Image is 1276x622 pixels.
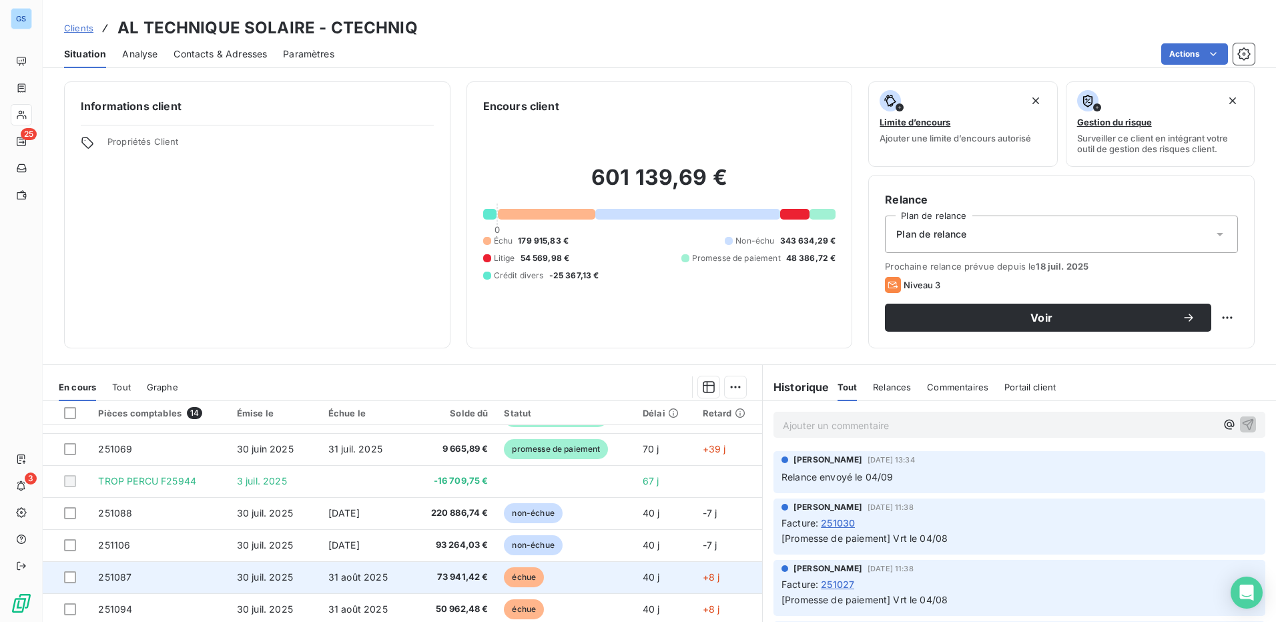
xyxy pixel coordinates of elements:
[703,539,717,551] span: -7 j
[868,503,914,511] span: [DATE] 11:38
[901,312,1182,323] span: Voir
[504,439,608,459] span: promesse de paiement
[1077,133,1243,154] span: Surveiller ce client en intégrant votre outil de gestion des risques client.
[885,192,1238,208] h6: Relance
[1066,81,1255,167] button: Gestion du risqueSurveiller ce client en intégrant votre outil de gestion des risques client.
[420,603,489,616] span: 50 962,48 €
[781,577,818,591] span: Facture :
[786,252,836,264] span: 48 386,72 €
[703,571,720,583] span: +8 j
[98,603,132,615] span: 251094
[880,133,1031,143] span: Ajouter une limite d’encours autorisé
[781,594,948,605] span: [Promesse de paiement] Vrt le 04/08
[643,539,660,551] span: 40 j
[122,47,157,61] span: Analyse
[483,98,559,114] h6: Encours client
[504,567,544,587] span: échue
[494,235,513,247] span: Échu
[643,571,660,583] span: 40 j
[821,577,854,591] span: 251027
[81,98,434,114] h6: Informations client
[868,456,915,464] span: [DATE] 13:34
[237,443,294,454] span: 30 juin 2025
[692,252,781,264] span: Promesse de paiement
[328,539,360,551] span: [DATE]
[549,270,599,282] span: -25 367,13 €
[703,507,717,519] span: -7 j
[880,117,950,127] span: Limite d’encours
[420,475,489,488] span: -16 709,75 €
[643,443,659,454] span: 70 j
[420,539,489,552] span: 93 264,03 €
[187,407,202,419] span: 14
[504,599,544,619] span: échue
[420,571,489,584] span: 73 941,42 €
[703,443,726,454] span: +39 j
[781,533,948,544] span: [Promesse de paiement] Vrt le 04/08
[781,471,893,483] span: Relance envoyé le 04/09
[780,235,836,247] span: 343 634,29 €
[495,224,500,235] span: 0
[11,8,32,29] div: GS
[98,539,130,551] span: 251106
[174,47,267,61] span: Contacts & Adresses
[420,507,489,520] span: 220 886,74 €
[98,407,220,419] div: Pièces comptables
[763,379,830,395] h6: Historique
[25,473,37,485] span: 3
[1161,43,1228,65] button: Actions
[896,228,966,241] span: Plan de relance
[283,47,334,61] span: Paramètres
[1036,261,1088,272] span: 18 juil. 2025
[98,475,196,487] span: TROP PERCU F25944
[21,128,37,140] span: 25
[494,252,515,264] span: Litige
[793,501,862,513] span: [PERSON_NAME]
[328,408,404,418] div: Échue le
[328,571,388,583] span: 31 août 2025
[117,16,418,40] h3: AL TECHNIQUE SOLAIRE - CTECHNIQ
[521,252,570,264] span: 54 569,98 €
[64,21,93,35] a: Clients
[885,261,1238,272] span: Prochaine relance prévue depuis le
[868,81,1057,167] button: Limite d’encoursAjouter une limite d’encours autorisé
[64,47,106,61] span: Situation
[98,507,132,519] span: 251088
[643,475,659,487] span: 67 j
[703,408,754,418] div: Retard
[237,507,293,519] span: 30 juil. 2025
[328,603,388,615] span: 31 août 2025
[643,408,687,418] div: Délai
[504,408,627,418] div: Statut
[643,507,660,519] span: 40 j
[420,408,489,418] div: Solde dû
[237,571,293,583] span: 30 juil. 2025
[927,382,988,392] span: Commentaires
[483,164,836,204] h2: 601 139,69 €
[59,382,96,392] span: En cours
[237,408,312,418] div: Émise le
[793,563,862,575] span: [PERSON_NAME]
[643,603,660,615] span: 40 j
[821,516,855,530] span: 251030
[1231,577,1263,609] div: Open Intercom Messenger
[518,235,569,247] span: 179 915,83 €
[873,382,911,392] span: Relances
[504,503,562,523] span: non-échue
[1077,117,1152,127] span: Gestion du risque
[328,443,382,454] span: 31 juil. 2025
[420,442,489,456] span: 9 665,89 €
[98,443,132,454] span: 251069
[107,136,434,155] span: Propriétés Client
[328,507,360,519] span: [DATE]
[1004,382,1056,392] span: Portail client
[868,565,914,573] span: [DATE] 11:38
[781,516,818,530] span: Facture :
[237,539,293,551] span: 30 juil. 2025
[237,603,293,615] span: 30 juil. 2025
[793,454,862,466] span: [PERSON_NAME]
[98,571,131,583] span: 251087
[904,280,940,290] span: Niveau 3
[838,382,858,392] span: Tout
[64,23,93,33] span: Clients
